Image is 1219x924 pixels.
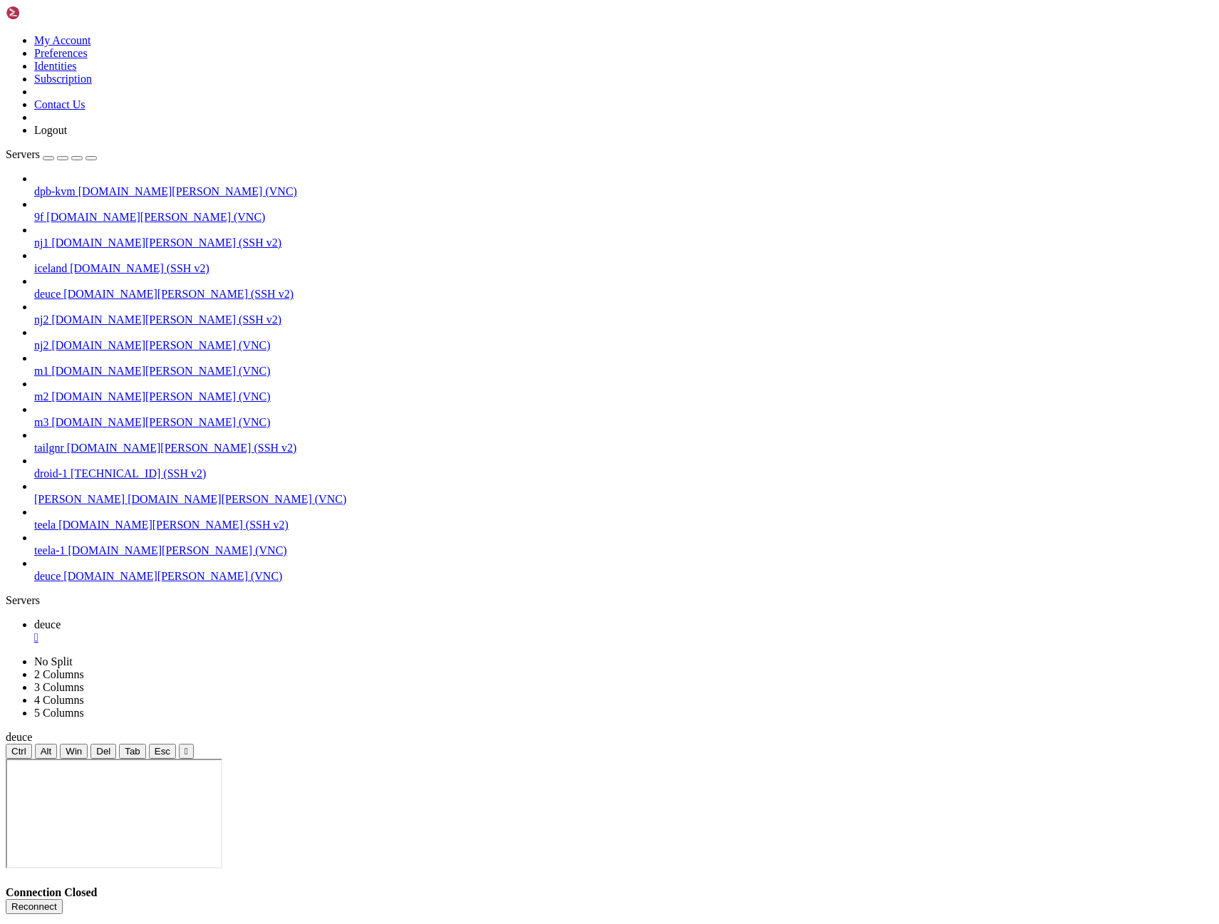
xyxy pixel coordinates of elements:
span: droid-1 [34,467,68,479]
span: m2 [34,390,48,403]
span: [DOMAIN_NAME][PERSON_NAME] (VNC) [78,185,297,197]
li: droid-1 [TECHNICAL_ID] (SSH v2) [34,455,1213,480]
span: [DOMAIN_NAME][PERSON_NAME] (VNC) [51,339,270,351]
span: [DOMAIN_NAME][PERSON_NAME] (SSH v2) [58,519,289,531]
a: Contact Us [34,98,85,110]
span: nj2 [34,313,48,326]
button: Win [60,744,88,759]
a: 3 Columns [34,681,84,693]
span: Win [66,746,82,757]
span: Ctrl [11,746,26,757]
a: deuce [34,618,1213,644]
span: nj1 [34,237,48,249]
li: nj2 [DOMAIN_NAME][PERSON_NAME] (VNC) [34,326,1213,352]
button: Alt [35,744,58,759]
a: iceland [DOMAIN_NAME] (SSH v2) [34,262,1213,275]
a: m2 [DOMAIN_NAME][PERSON_NAME] (VNC) [34,390,1213,403]
span: [DOMAIN_NAME][PERSON_NAME] (VNC) [46,211,265,223]
img: Shellngn [6,6,88,20]
a: 5 Columns [34,707,84,719]
a: nj2 [DOMAIN_NAME][PERSON_NAME] (SSH v2) [34,313,1213,326]
span: teela [34,519,56,531]
li: nj1 [DOMAIN_NAME][PERSON_NAME] (SSH v2) [34,224,1213,249]
span: tailgnr [34,442,64,454]
li: deuce [DOMAIN_NAME][PERSON_NAME] (SSH v2) [34,275,1213,301]
a: Preferences [34,47,88,59]
div:  [185,746,188,757]
span: [DOMAIN_NAME][PERSON_NAME] (SSH v2) [67,442,297,454]
a: teela-1 [DOMAIN_NAME][PERSON_NAME] (VNC) [34,544,1213,557]
li: teela-1 [DOMAIN_NAME][PERSON_NAME] (VNC) [34,531,1213,557]
div: Servers [6,594,1213,607]
span: [DOMAIN_NAME][PERSON_NAME] (SSH v2) [63,288,294,300]
li: m3 [DOMAIN_NAME][PERSON_NAME] (VNC) [34,403,1213,429]
a: m3 [DOMAIN_NAME][PERSON_NAME] (VNC) [34,416,1213,429]
li: tailgnr [DOMAIN_NAME][PERSON_NAME] (SSH v2) [34,429,1213,455]
a: 9f [DOMAIN_NAME][PERSON_NAME] (VNC) [34,211,1213,224]
a: dpb-kvm [DOMAIN_NAME][PERSON_NAME] (VNC) [34,185,1213,198]
span: deuce [34,288,61,300]
a: deuce [DOMAIN_NAME][PERSON_NAME] (VNC) [34,570,1213,583]
a: nj2 [DOMAIN_NAME][PERSON_NAME] (VNC) [34,339,1213,352]
span: [DOMAIN_NAME][PERSON_NAME] (VNC) [51,365,270,377]
li: nj2 [DOMAIN_NAME][PERSON_NAME] (SSH v2) [34,301,1213,326]
li: m2 [DOMAIN_NAME][PERSON_NAME] (VNC) [34,378,1213,403]
span: [DOMAIN_NAME][PERSON_NAME] (VNC) [51,416,270,428]
span: m1 [34,365,48,377]
li: iceland [DOMAIN_NAME] (SSH v2) [34,249,1213,275]
span: [DOMAIN_NAME][PERSON_NAME] (VNC) [68,544,287,556]
li: dpb-kvm [DOMAIN_NAME][PERSON_NAME] (VNC) [34,172,1213,198]
button: Del [90,744,116,759]
a: No Split [34,655,73,668]
span: Servers [6,148,40,160]
a: Subscription [34,73,92,85]
li: [PERSON_NAME] [DOMAIN_NAME][PERSON_NAME] (VNC) [34,480,1213,506]
span: deuce [6,731,32,743]
span: dpb-kvm [34,185,76,197]
a: deuce [DOMAIN_NAME][PERSON_NAME] (SSH v2) [34,288,1213,301]
span: nj2 [34,339,48,351]
a: Identities [34,60,77,72]
span: iceland [34,262,67,274]
a: Logout [34,124,67,136]
a:  [34,631,1213,644]
span: Alt [41,746,52,757]
span: [DOMAIN_NAME][PERSON_NAME] (SSH v2) [51,237,281,249]
span: teela-1 [34,544,66,556]
button: Tab [119,744,146,759]
span: 9f [34,211,43,223]
span: [DOMAIN_NAME][PERSON_NAME] (SSH v2) [51,313,281,326]
a: 2 Columns [34,668,84,680]
button:  [179,744,194,759]
a: teela [DOMAIN_NAME][PERSON_NAME] (SSH v2) [34,519,1213,531]
a: droid-1 [TECHNICAL_ID] (SSH v2) [34,467,1213,480]
span: Connection Closed [6,886,97,898]
span: [DOMAIN_NAME][PERSON_NAME] (VNC) [51,390,270,403]
span: deuce [34,618,61,630]
button: Esc [149,744,176,759]
span: Tab [125,746,140,757]
button: Reconnect [6,899,63,914]
li: m1 [DOMAIN_NAME][PERSON_NAME] (VNC) [34,352,1213,378]
span: Esc [155,746,170,757]
a: [PERSON_NAME] [DOMAIN_NAME][PERSON_NAME] (VNC) [34,493,1213,506]
span: [PERSON_NAME] [34,493,125,505]
li: deuce [DOMAIN_NAME][PERSON_NAME] (VNC) [34,557,1213,583]
span: deuce [34,570,61,582]
span: m3 [34,416,48,428]
a: m1 [DOMAIN_NAME][PERSON_NAME] (VNC) [34,365,1213,378]
a: 4 Columns [34,694,84,706]
span: [TECHNICAL_ID] (SSH v2) [71,467,206,479]
span: [DOMAIN_NAME][PERSON_NAME] (VNC) [128,493,346,505]
button: Ctrl [6,744,32,759]
li: teela [DOMAIN_NAME][PERSON_NAME] (SSH v2) [34,506,1213,531]
li: 9f [DOMAIN_NAME][PERSON_NAME] (VNC) [34,198,1213,224]
span: Del [96,746,110,757]
a: My Account [34,34,91,46]
a: Servers [6,148,97,160]
a: tailgnr [DOMAIN_NAME][PERSON_NAME] (SSH v2) [34,442,1213,455]
span: [DOMAIN_NAME][PERSON_NAME] (VNC) [63,570,282,582]
span: [DOMAIN_NAME] (SSH v2) [70,262,209,274]
a: nj1 [DOMAIN_NAME][PERSON_NAME] (SSH v2) [34,237,1213,249]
